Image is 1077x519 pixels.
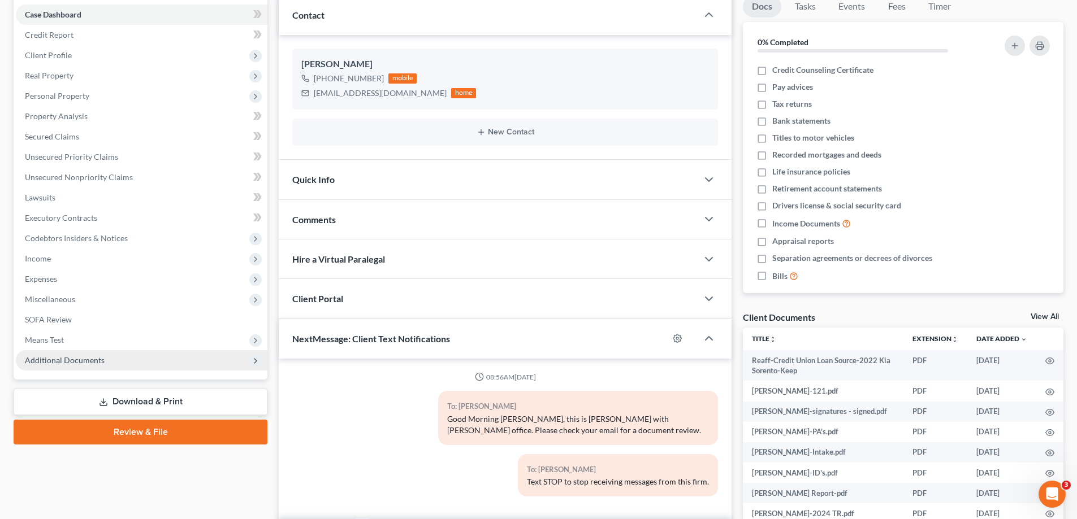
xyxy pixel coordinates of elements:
a: Credit Report [16,25,267,45]
span: Codebtors Insiders & Notices [25,233,128,243]
span: 3 [1062,481,1071,490]
td: [DATE] [967,463,1036,483]
span: Personal Property [25,91,89,101]
td: [DATE] [967,483,1036,503]
div: mobile [388,73,417,84]
span: Recorded mortgages and deeds [772,149,881,160]
span: Pay advices [772,81,813,93]
a: Secured Claims [16,127,267,147]
a: Lawsuits [16,187,267,208]
span: Comments [292,214,336,225]
span: Unsecured Priority Claims [25,152,118,162]
a: View All [1031,313,1059,321]
a: Unsecured Priority Claims [16,147,267,167]
span: Bank statements [772,115,831,127]
span: Additional Documents [25,355,105,365]
div: Client Documents [743,311,815,323]
span: Tax returns [772,98,812,110]
span: Means Test [25,335,64,344]
span: Retirement account statements [772,183,882,194]
td: [PERSON_NAME]-ID's.pdf [743,463,903,483]
span: Life insurance policies [772,166,850,177]
a: Property Analysis [16,106,267,127]
strong: 0% Completed [758,37,808,47]
span: Secured Claims [25,132,79,141]
div: [PHONE_NUMBER] [314,73,384,84]
td: [PERSON_NAME]-PA's.pdf [743,422,903,442]
i: unfold_more [769,336,776,343]
span: Titles to motor vehicles [772,132,854,143]
a: Extensionunfold_more [912,334,958,343]
a: Download & Print [14,389,267,415]
td: Reaff-Credit Union Loan Source-2022 Kia Sorento-Keep [743,350,903,381]
td: [DATE] [967,442,1036,463]
td: PDF [903,422,967,442]
span: Bills [772,271,788,282]
td: PDF [903,442,967,463]
a: Unsecured Nonpriority Claims [16,167,267,187]
a: Case Dashboard [16,5,267,25]
div: home [451,88,476,98]
a: Review & File [14,420,267,444]
i: expand_more [1020,336,1027,343]
span: Credit Counseling Certificate [772,64,873,76]
td: [PERSON_NAME] Report-pdf [743,483,903,503]
div: To: [PERSON_NAME] [447,400,709,413]
a: Executory Contracts [16,208,267,228]
div: Good Morning [PERSON_NAME], this is [PERSON_NAME] with [PERSON_NAME] office. Please check your em... [447,413,709,436]
td: [PERSON_NAME]-Intake.pdf [743,442,903,463]
span: Drivers license & social security card [772,200,901,211]
i: unfold_more [951,336,958,343]
span: Income [25,254,51,263]
span: Case Dashboard [25,10,81,19]
td: PDF [903,402,967,422]
span: Real Property [25,71,73,80]
span: Executory Contracts [25,213,97,223]
td: PDF [903,350,967,381]
div: [PERSON_NAME] [301,58,709,71]
span: Client Portal [292,293,343,304]
span: Appraisal reports [772,235,834,247]
td: PDF [903,483,967,503]
span: Expenses [25,274,57,284]
td: PDF [903,381,967,401]
span: Property Analysis [25,111,88,121]
span: Credit Report [25,30,73,40]
span: SOFA Review [25,315,72,324]
span: Client Profile [25,50,72,60]
span: Miscellaneous [25,294,75,304]
span: Contact [292,10,325,20]
a: SOFA Review [16,309,267,330]
td: [DATE] [967,422,1036,442]
div: To: [PERSON_NAME] [527,463,709,476]
button: New Contact [301,128,709,137]
td: [DATE] [967,350,1036,381]
a: Date Added expand_more [976,334,1027,343]
div: [EMAIL_ADDRESS][DOMAIN_NAME] [314,88,447,99]
div: Text STOP to stop receiving messages from this firm. [527,476,709,487]
iframe: Intercom live chat [1039,481,1066,508]
span: NextMessage: Client Text Notifications [292,333,450,344]
span: Hire a Virtual Paralegal [292,254,385,264]
span: Unsecured Nonpriority Claims [25,172,133,182]
span: Quick Info [292,174,335,185]
span: Separation agreements or decrees of divorces [772,252,932,264]
td: [DATE] [967,381,1036,401]
td: [DATE] [967,402,1036,422]
td: [PERSON_NAME]-signatures - signed.pdf [743,402,903,422]
td: [PERSON_NAME]-121.pdf [743,381,903,401]
span: Lawsuits [25,193,55,202]
a: Titleunfold_more [752,334,776,343]
td: PDF [903,463,967,483]
span: Income Documents [772,218,840,229]
div: 08:56AM[DATE] [292,372,718,382]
